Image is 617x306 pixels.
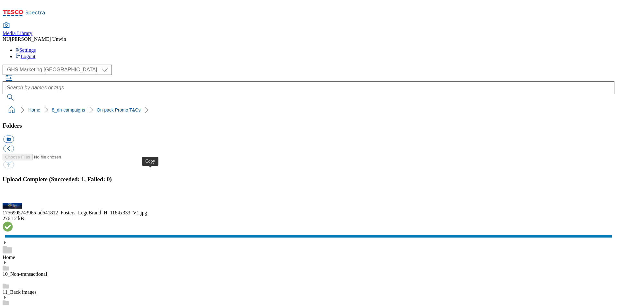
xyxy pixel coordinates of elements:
[3,255,15,260] a: Home
[28,107,40,113] a: Home
[3,289,37,295] a: 11_Back images
[10,36,66,42] span: [PERSON_NAME] Unwin
[97,107,141,113] a: On-pack Promo T&Cs
[6,105,17,115] a: home
[15,54,35,59] a: Logout
[52,107,85,113] a: 8_dh-campaigns
[3,23,32,36] a: Media Library
[3,31,32,36] span: Media Library
[3,216,614,221] div: 276.12 kB
[3,36,10,42] span: NU
[3,176,614,183] h3: Upload Complete (Succeeded: 1, Failed: 0)
[3,203,22,209] img: preview
[3,81,614,94] input: Search by names or tags
[3,104,614,116] nav: breadcrumb
[3,271,47,277] a: 10_Non-transactional
[3,210,614,216] div: 1756905743965-ad541812_Fosters_LegoBrand_H_1184x333_V1.jpg
[3,122,614,129] h3: Folders
[15,47,36,53] a: Settings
